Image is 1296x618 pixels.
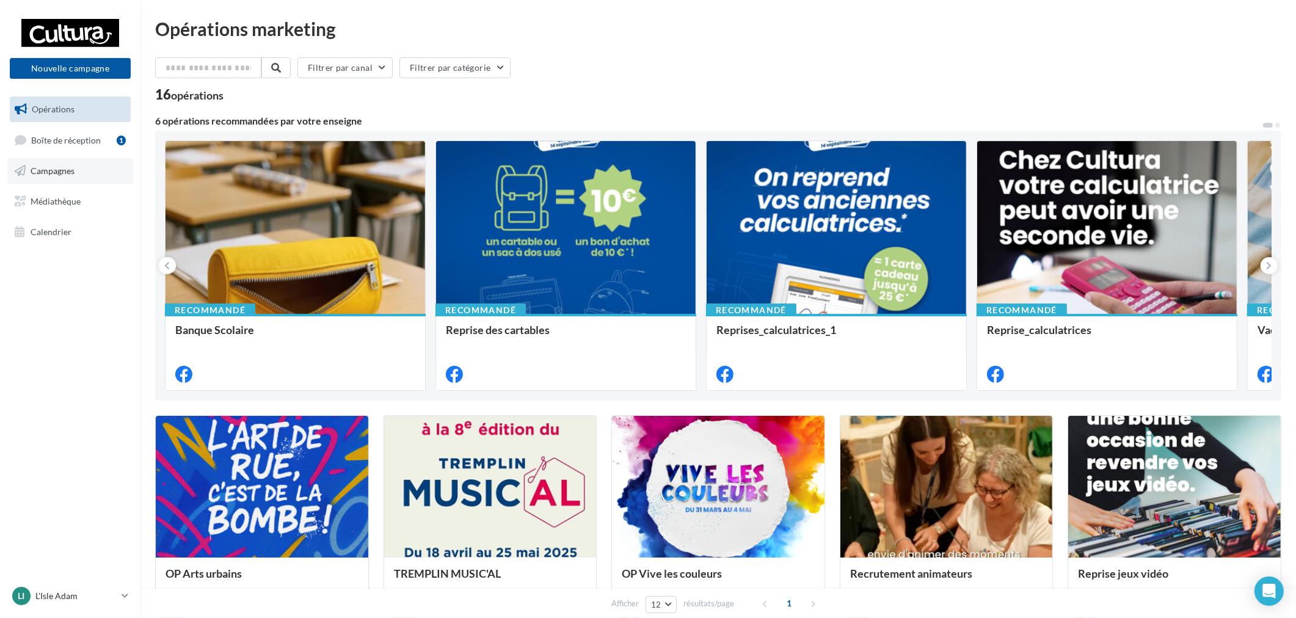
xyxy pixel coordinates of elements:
div: Recommandé [165,304,255,317]
div: opérations [171,90,224,101]
a: Opérations [7,96,133,122]
a: Boîte de réception1 [7,127,133,153]
span: Reprise des cartables [446,323,550,336]
span: Reprises_calculatrices_1 [716,323,836,336]
span: Reprise_calculatrices [987,323,1091,336]
span: 12 [651,600,661,609]
button: Filtrer par catégorie [399,57,511,78]
a: Médiathèque [7,189,133,214]
a: Calendrier [7,219,133,245]
div: 16 [155,88,224,101]
span: OP Arts urbains [166,567,242,580]
p: L'Isle Adam [35,590,117,602]
button: Nouvelle campagne [10,58,131,79]
a: LI L'Isle Adam [10,584,131,608]
div: 6 opérations recommandées par votre enseigne [155,116,1262,126]
span: Calendrier [31,226,71,236]
div: Open Intercom Messenger [1254,576,1284,606]
span: Opérations [32,104,75,114]
span: TREMPLIN MUSIC'AL [394,567,501,580]
div: Recommandé [435,304,526,317]
div: Recommandé [706,304,796,317]
span: OP Vive les couleurs [622,567,722,580]
span: Banque Scolaire [175,323,254,336]
div: 1 [117,136,126,145]
div: Recommandé [977,304,1067,317]
span: Reprise jeux vidéo [1078,567,1168,580]
div: Opérations marketing [155,20,1281,38]
span: Médiathèque [31,196,81,206]
span: résultats/page [683,598,734,609]
span: Boîte de réception [31,134,101,145]
span: Afficher [611,598,639,609]
a: Campagnes [7,158,133,184]
span: LI [18,590,25,602]
button: Filtrer par canal [297,57,393,78]
span: Recrutement animateurs [850,567,972,580]
button: 12 [646,596,677,613]
span: 1 [779,594,799,613]
span: Campagnes [31,165,75,176]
